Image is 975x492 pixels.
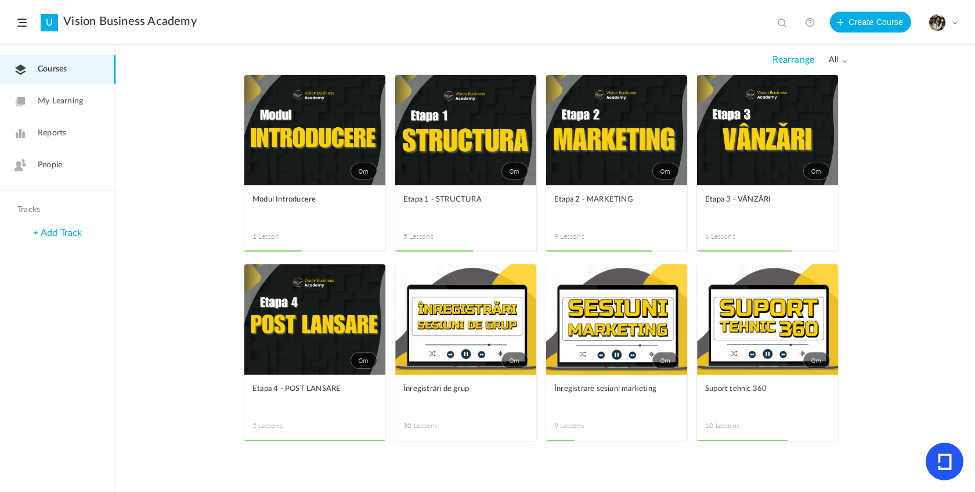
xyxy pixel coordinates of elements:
[705,231,768,242] span: 6 Lessons
[244,75,385,185] a: 0m
[403,383,511,396] span: Înregistrări de grup
[652,163,679,179] span: 0m
[697,75,838,185] a: 0m
[403,383,528,409] a: Înregistrări de grup
[395,75,536,185] a: 0m
[554,231,617,242] span: 9 Lessons
[803,352,830,369] span: 0m
[403,231,466,242] span: 5 Lessons
[403,421,466,431] span: 30 Lessons
[705,421,768,431] span: 10 Lessons
[252,193,360,206] span: Modul Introducere
[705,383,813,396] span: Suport tehnic 360
[351,352,377,369] span: 0m
[41,14,58,31] a: U
[38,63,67,76] span: Courses
[252,193,377,220] a: Modul Introducere
[546,75,687,185] a: 0m
[652,352,679,369] span: 0m
[252,421,315,431] span: 2 Lessons
[803,163,830,179] span: 0m
[403,193,511,206] span: Etapa 1 - STRUCTURA
[829,55,847,65] span: all
[546,264,687,375] a: 0m
[501,163,528,179] span: 0m
[554,383,679,409] a: Înregistrare sesiuni marketing
[38,159,62,171] span: People
[252,231,315,242] span: 1 Lesson
[244,264,385,375] a: 0m
[395,264,536,375] a: 0m
[697,264,838,375] a: 0m
[403,193,528,220] a: Etapa 1 - STRUCTURA
[554,421,617,431] span: 9 Lessons
[705,383,830,409] a: Suport tehnic 360
[929,15,945,31] img: tempimagehs7pti.png
[554,383,662,396] span: Înregistrare sesiuni marketing
[33,228,82,238] a: + Add Track
[554,193,662,206] span: Etapa 2 - MARKETING
[705,193,813,206] span: Etapa 3 - VÂNZĂRI
[38,127,66,139] span: Reports
[772,55,814,66] span: Rearrange
[554,193,679,220] a: Etapa 2 - MARKETING
[830,12,911,33] button: Create Course
[63,15,197,28] a: Vision Business Academy
[501,352,528,369] span: 0m
[38,95,83,107] span: My Learning
[17,205,95,215] h4: Tracks
[705,193,830,220] a: Etapa 3 - VÂNZĂRI
[252,383,360,396] span: Etapa 4 - POST LANSARE
[252,383,377,409] a: Etapa 4 - POST LANSARE
[351,163,377,179] span: 0m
